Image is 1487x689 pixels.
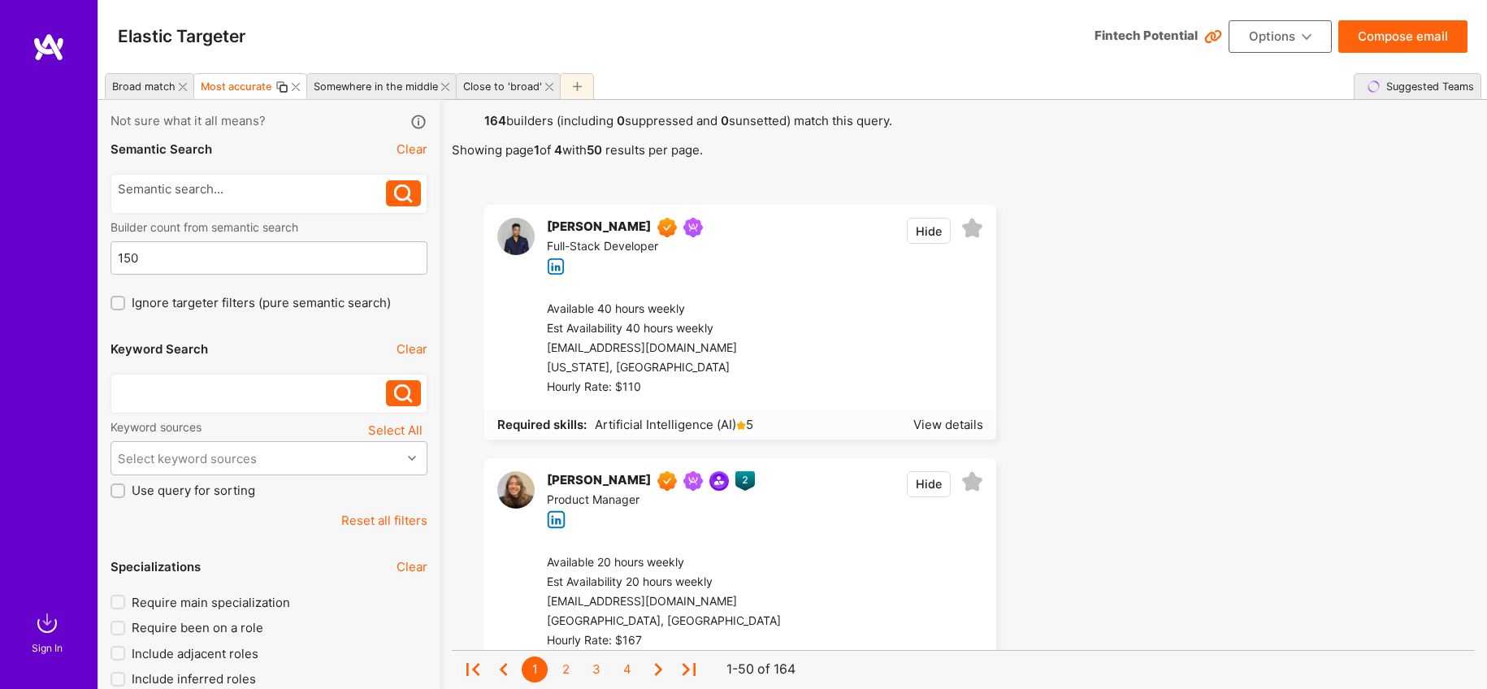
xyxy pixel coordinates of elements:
div: [PERSON_NAME] [547,218,651,237]
img: Exceptional A.Teamer [657,218,677,237]
div: Product Manager [547,491,755,510]
button: Clear [397,558,427,575]
i: icon Search [394,384,413,403]
i: icon EmptyStar [961,471,983,493]
div: [EMAIL_ADDRESS][DOMAIN_NAME] [547,592,781,612]
p: Showing page of with results per page. [452,141,1475,158]
span: Use query for sorting [132,482,255,499]
div: Full-Stack Developer [547,237,709,257]
img: Been on Mission [683,218,703,237]
span: Require been on a role [132,619,263,636]
div: 3 [583,656,609,682]
i: icon linkedIn [547,510,566,529]
label: Builder count from semantic search [111,219,427,235]
i: icon Plus [573,82,582,91]
img: User Avatar [497,218,535,255]
div: Broad match [112,80,176,93]
a: User Avatar [497,471,535,529]
div: Suggested Teams [1380,75,1474,98]
strong: 50 [587,142,602,158]
div: Specializations [111,558,201,575]
strong: 164 [484,113,506,128]
button: Reset all filters [341,512,427,529]
div: [US_STATE], [GEOGRAPHIC_DATA] [547,358,765,378]
div: Available 40 hours weekly [547,300,765,319]
span: Not sure what it all means? [111,112,266,131]
div: Hourly Rate: $167 [547,631,781,651]
img: sign in [31,607,63,639]
div: [PERSON_NAME] [547,471,651,491]
div: Select keyword sources [118,450,257,467]
div: Fintech Potential [1095,27,1198,44]
img: logo [33,32,65,62]
div: Est Availability 40 hours weekly [547,319,765,339]
span: Ignore targeter filters (pure semantic search) [132,294,391,311]
strong: 0 [721,113,729,128]
i: icon Copy [275,80,288,93]
i: icon Star [736,421,746,431]
strong: 1 [534,142,540,158]
div: [EMAIL_ADDRESS][DOMAIN_NAME] [547,339,765,358]
i: icon Search [394,184,413,203]
div: Most accurate [201,80,272,93]
button: Options [1229,20,1332,53]
i: icon EmptyStar [961,218,983,240]
i: icon Close [545,83,553,91]
button: Hide [907,218,951,244]
button: Clear [397,340,427,357]
div: 2 [553,656,579,682]
img: Community leader [709,471,729,491]
span: Include adjacent roles [132,645,258,662]
div: Semantic Search [111,141,212,158]
span: Artificial Intelligence (AI) 5 [591,416,753,433]
i: icon Close [292,83,300,91]
i: icon Close [179,83,187,91]
i: icon Close [441,83,449,91]
strong: 4 [554,142,562,158]
i: icon CircleLoadingViolet [1366,79,1381,93]
i: icon linkedIn [547,258,566,276]
span: Include inferred roles [132,670,256,687]
div: View details [913,416,983,433]
button: Hide [907,471,951,497]
div: Somewhere in the middle [314,80,438,93]
button: Compose email [1338,20,1467,53]
button: Select All [363,419,427,441]
a: sign inSign In [34,607,63,656]
strong: 0 [617,113,625,128]
div: Close to 'broad' [463,80,542,93]
div: [GEOGRAPHIC_DATA], [GEOGRAPHIC_DATA] [547,612,781,631]
div: Available 20 hours weekly [547,553,781,573]
i: icon Chevron [408,454,416,462]
div: Keyword Search [111,340,208,357]
div: 1-50 of 164 [726,661,796,678]
i: icon ArrowDownBlack [1302,32,1311,42]
h3: Elastic Targeter [118,26,245,46]
a: User Avatar [497,218,535,275]
div: Est Availability 20 hours weekly [547,573,781,592]
img: User Avatar [497,471,535,509]
img: Been on Mission [683,471,703,491]
div: Sign In [32,639,63,656]
button: Clear [397,141,427,158]
strong: Required skills: [497,417,587,432]
div: Hourly Rate: $110 [547,378,765,397]
label: Keyword sources [111,419,202,435]
img: Exceptional A.Teamer [657,471,677,491]
div: 4 [614,656,640,682]
span: Require main specialization [132,594,290,611]
i: icon Info [410,113,428,132]
div: 1 [522,656,548,682]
